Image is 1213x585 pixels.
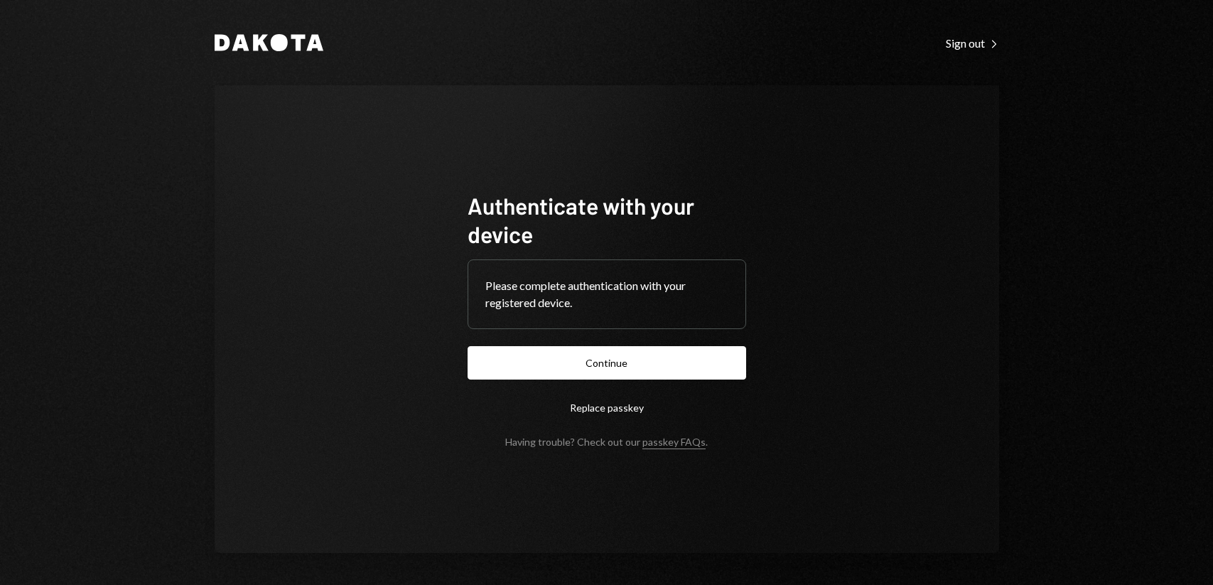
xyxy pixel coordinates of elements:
[468,191,746,248] h1: Authenticate with your device
[946,35,999,50] a: Sign out
[468,391,746,424] button: Replace passkey
[946,36,999,50] div: Sign out
[468,346,746,380] button: Continue
[505,436,708,448] div: Having trouble? Check out our .
[485,277,728,311] div: Please complete authentication with your registered device.
[642,436,706,449] a: passkey FAQs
